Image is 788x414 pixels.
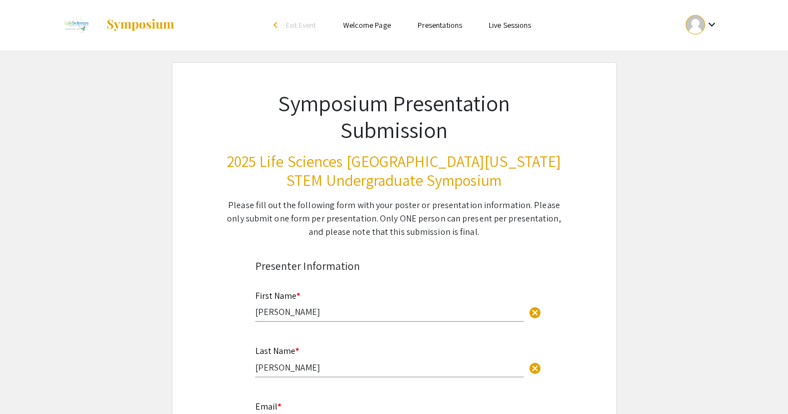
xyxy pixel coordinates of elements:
a: Live Sessions [489,20,531,30]
a: Welcome Page [343,20,391,30]
mat-label: Email [255,401,281,412]
button: Clear [524,301,546,323]
span: Exit Event [286,20,316,30]
span: cancel [528,306,542,319]
h1: Symposium Presentation Submission [226,90,562,143]
div: arrow_back_ios [274,22,280,28]
iframe: Chat [8,364,47,406]
button: Clear [524,357,546,379]
span: cancel [528,362,542,375]
div: Please fill out the following form with your poster or presentation information. Please only subm... [226,199,562,239]
input: Type Here [255,362,524,373]
a: 2025 Life Sciences South Florida STEM Undergraduate Symposium [58,11,176,39]
mat-label: Last Name [255,345,299,357]
button: Expand account dropdown [674,12,730,37]
input: Type Here [255,306,524,318]
mat-label: First Name [255,290,300,302]
a: Presentations [418,20,462,30]
h3: 2025 Life Sciences [GEOGRAPHIC_DATA][US_STATE] STEM Undergraduate Symposium [226,152,562,189]
img: Symposium by ForagerOne [106,18,175,32]
mat-icon: Expand account dropdown [705,18,718,31]
img: 2025 Life Sciences South Florida STEM Undergraduate Symposium [58,11,95,39]
div: Presenter Information [255,258,533,274]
